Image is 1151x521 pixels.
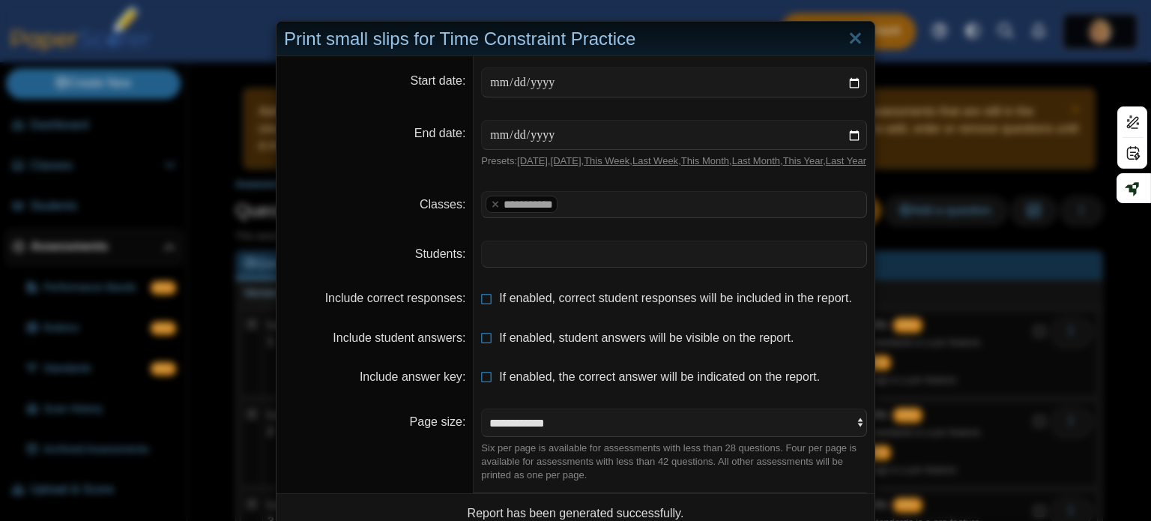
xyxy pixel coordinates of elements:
[551,155,581,166] a: [DATE]
[681,155,729,166] a: This Month
[481,442,867,483] div: Six per page is available for assessments with less than 28 questions. Four per page is available...
[489,199,501,209] x: remove tag
[844,26,867,52] a: Close
[517,155,548,166] a: [DATE]
[414,127,466,139] label: End date
[360,370,465,383] label: Include answer key
[481,191,867,218] tags: ​
[499,292,852,304] span: If enabled, correct student responses will be included in the report.
[420,198,465,211] label: Classes
[410,415,466,428] label: Page size
[333,331,465,344] label: Include student answers
[783,155,824,166] a: This Year
[481,241,867,268] tags: ​
[411,74,466,87] label: Start date
[499,331,794,344] span: If enabled, student answers will be visible on the report.
[732,155,780,166] a: Last Month
[499,370,820,383] span: If enabled, the correct answer will be indicated on the report.
[325,292,466,304] label: Include correct responses
[632,155,678,166] a: Last Week
[415,247,466,260] label: Students
[277,22,874,57] div: Print small slips for Time Constraint Practice
[481,154,867,168] div: Presets: , , , , , , ,
[584,155,629,166] a: This Week
[826,155,866,166] a: Last Year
